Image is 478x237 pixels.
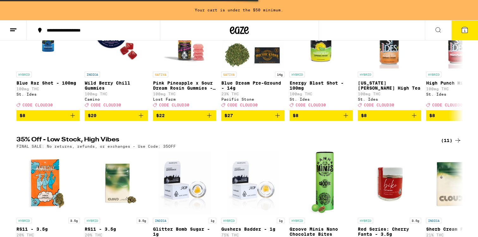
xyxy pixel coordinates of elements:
[221,97,285,101] div: Pacific Stone
[85,5,148,110] a: Open page for Wild Berry Chill Gummies from Camino
[16,233,80,237] p: 20% THC
[137,218,148,223] p: 3.5g
[227,151,279,215] img: GoldDrop - Gushers Badder - 1g
[16,144,176,148] p: FINAL SALE: No returns, refunds, or exchanges - Use Code: 35OFF
[156,113,165,118] span: $22
[275,72,285,77] p: 14g
[358,97,421,101] div: St. Ides
[153,80,216,91] p: Pink Pineapple x Sour Dream Rosin Gummies - 100mg
[290,80,353,91] p: Energy Blast Shot - 100mg
[290,218,305,223] p: HYBRID
[358,218,373,223] p: HYBRID
[153,97,216,101] div: Lost Farm
[85,97,148,101] div: Camino
[361,113,367,118] span: $8
[290,227,353,237] p: Groove Minis Nano Chocolate Bites
[85,233,148,237] p: 20% THC
[16,227,80,232] p: RS11 - 3.5g
[221,5,285,110] a: Open page for Blue Dream Pre-Ground - 14g from Pacific Stone
[209,218,216,223] p: 1g
[153,72,168,77] p: SATIVA
[290,97,353,101] div: St. Ides
[158,151,211,215] img: GoldDrop - Glitter Bomb Sugar - 1g
[429,113,435,118] span: $8
[296,103,326,107] span: CODE CLOUD30
[153,110,216,121] button: Add to bag
[159,103,189,107] span: CODE CLOUD30
[227,103,258,107] span: CODE CLOUD30
[358,227,421,237] p: Red Series: Cherry Fanta - 3.5g
[432,103,463,107] span: CODE CLOUD30
[85,227,148,232] p: RS11 - 3.5g
[441,137,462,144] a: (11)
[85,72,100,77] p: INDICA
[85,218,100,223] p: HYBRID
[22,103,53,107] span: CODE CLOUD30
[358,151,421,215] img: Biko - Red Series: Cherry Fanta - 3.5g
[4,4,46,9] span: Hi. Need any help?
[16,110,80,121] button: Add to bag
[16,218,32,223] p: HYBRID
[85,110,148,121] button: Add to bag
[16,151,80,215] img: Anarchy - RS11 - 3.5g
[364,103,394,107] span: CODE CLOUD30
[221,218,236,223] p: HYBRID
[221,110,285,121] button: Add to bag
[68,218,80,223] p: 3.5g
[16,87,80,91] p: 100mg THC
[221,233,285,237] p: 75% THC
[358,80,421,91] p: [US_STATE][PERSON_NAME] High Tea
[85,151,148,215] img: Cloud - RS11 - 3.5g
[309,151,334,215] img: Kanha - Groove Minis Nano Chocolate Bites
[16,92,80,96] div: St. Ides
[358,72,373,77] p: HYBRID
[224,113,233,118] span: $27
[290,5,353,110] a: Open page for Energy Blast Shot - 100mg from St. Ides
[293,113,298,118] span: $8
[85,80,148,91] p: Wild Berry Chill Gummies
[277,218,285,223] p: 1g
[221,227,285,232] p: Gushers Badder - 1g
[290,92,353,96] p: 100mg THC
[290,72,305,77] p: HYBRID
[358,5,421,110] a: Open page for Georgia Peach High Tea from St. Ides
[221,80,285,91] p: Blue Dream Pre-Ground - 14g
[410,218,421,223] p: 3.5g
[20,113,25,118] span: $8
[290,110,353,121] button: Add to bag
[153,92,216,96] p: 100mg THC
[426,72,441,77] p: HYBRID
[451,21,478,40] button: 1
[16,137,431,144] h2: 35% Off - Low Stock, High Vibes
[91,103,121,107] span: CODE CLOUD30
[221,72,236,77] p: SATIVA
[153,5,216,110] a: Open page for Pink Pineapple x Sour Dream Rosin Gummies - 100mg from Lost Farm
[358,110,421,121] button: Add to bag
[358,92,421,96] p: 100mg THC
[16,80,80,86] p: Blue Raz Shot - 100mg
[221,92,285,96] p: 23% THC
[88,113,96,118] span: $20
[153,227,216,237] p: Glitter Bomb Sugar - 1g
[464,29,466,33] span: 1
[16,5,80,110] a: Open page for Blue Raz Shot - 100mg from St. Ides
[426,218,441,223] p: INDICA
[16,72,32,77] p: HYBRID
[153,218,168,223] p: INDICA
[85,92,148,96] p: 100mg THC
